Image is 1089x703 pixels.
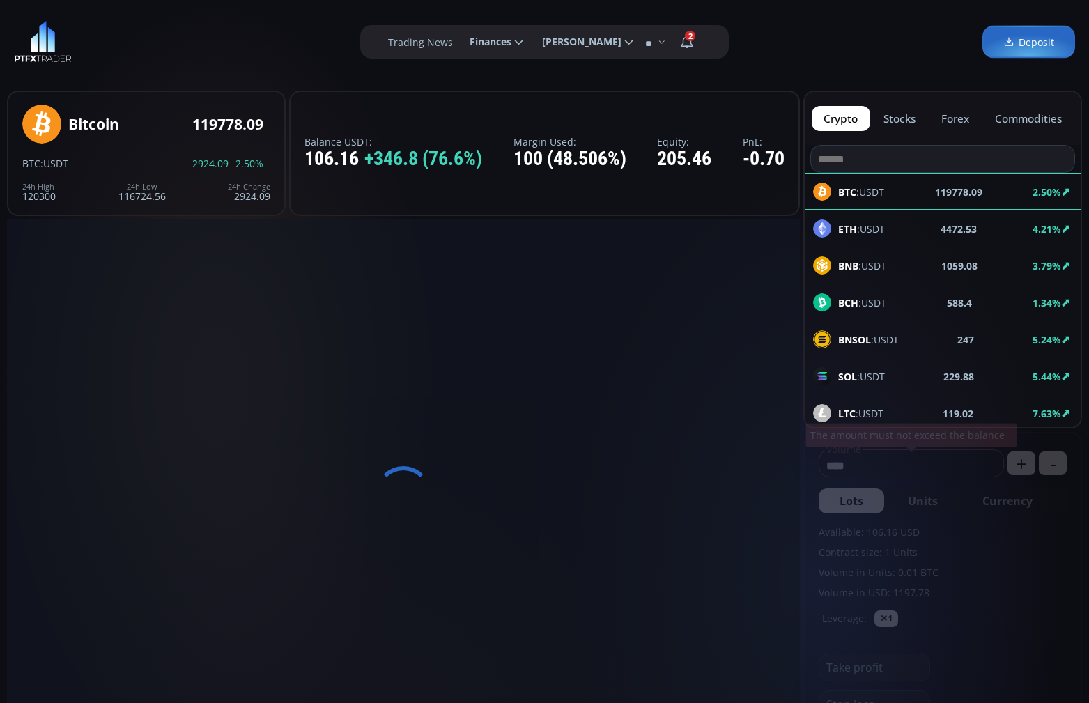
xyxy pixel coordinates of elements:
[872,106,928,131] button: stocks
[685,31,695,41] span: 2
[838,259,858,272] b: BNB
[1033,259,1061,272] b: 3.79%
[304,148,482,170] div: 106.16
[943,406,973,421] b: 119.02
[947,295,972,310] b: 588.4
[388,35,453,49] label: Trading News
[513,148,626,170] div: 100 (48.506%)
[657,137,711,147] label: Equity:
[657,148,711,170] div: 205.46
[838,258,886,273] span: :USDT
[1003,35,1054,49] span: Deposit
[1033,222,1061,235] b: 4.21%
[838,332,899,347] span: :USDT
[1033,407,1061,420] b: 7.63%
[364,148,482,170] span: +346.8 (76.6%)
[532,28,621,56] span: [PERSON_NAME]
[118,183,166,201] div: 116724.56
[943,369,974,384] b: 229.88
[982,26,1075,59] a: Deposit
[982,106,1074,131] button: commodities
[460,28,511,56] span: Finances
[22,183,56,191] div: 24h High
[118,183,166,191] div: 24h Low
[838,222,885,236] span: :USDT
[838,295,886,310] span: :USDT
[743,137,785,147] label: PnL:
[228,183,270,191] div: 24h Change
[838,296,858,309] b: BCH
[22,157,40,170] span: BTC
[228,183,270,201] div: 2924.09
[22,183,56,201] div: 120300
[838,222,857,235] b: ETH
[68,116,119,132] div: Bitcoin
[40,157,68,170] span: :USDT
[838,370,857,383] b: SOL
[192,116,263,132] div: 119778.09
[941,222,977,236] b: 4472.53
[812,106,870,131] button: crypto
[957,332,974,347] b: 247
[235,158,263,169] span: 2.50%
[743,148,785,170] div: -0.70
[838,369,885,384] span: :USDT
[14,21,72,63] img: LOGO
[1033,370,1061,383] b: 5.44%
[838,333,871,346] b: BNSOL
[1033,296,1061,309] b: 1.34%
[192,158,229,169] span: 2924.09
[1033,333,1061,346] b: 5.24%
[929,106,982,131] button: forex
[941,258,978,273] b: 1059.08
[838,406,883,421] span: :USDT
[513,137,626,147] label: Margin Used:
[838,407,856,420] b: LTC
[304,137,482,147] label: Balance USDT:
